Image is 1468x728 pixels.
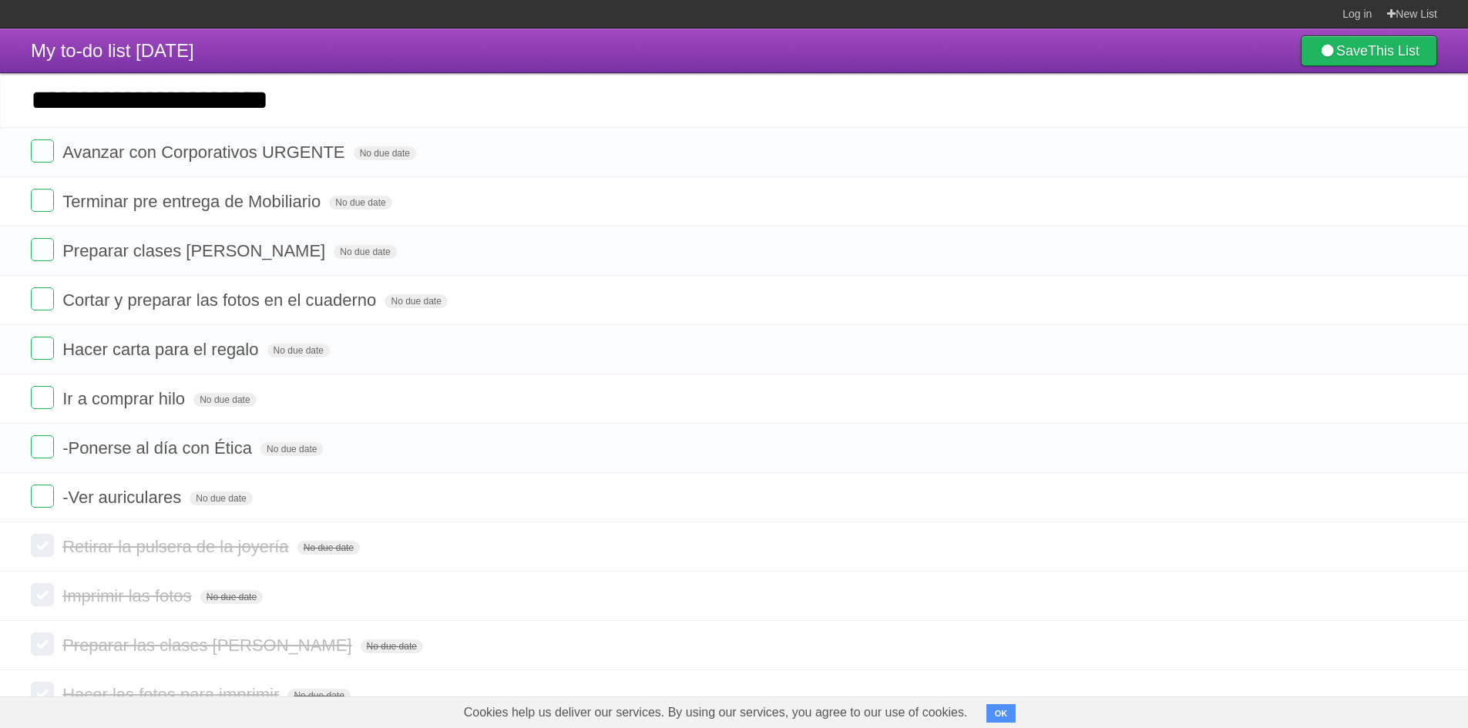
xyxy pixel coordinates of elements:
[267,344,330,357] span: No due date
[200,590,263,604] span: No due date
[31,337,54,360] label: Done
[62,537,292,556] span: Retirar la pulsera de la joyería
[193,393,256,407] span: No due date
[190,491,252,505] span: No due date
[62,143,348,162] span: Avanzar con Corporativos URGENTE
[31,485,54,508] label: Done
[62,241,329,260] span: Preparar clases [PERSON_NAME]
[31,386,54,409] label: Done
[1301,35,1437,66] a: SaveThis List
[385,294,447,308] span: No due date
[334,245,396,259] span: No due date
[297,541,360,555] span: No due date
[62,340,262,359] span: Hacer carta para el regalo
[260,442,323,456] span: No due date
[31,238,54,261] label: Done
[31,139,54,163] label: Done
[62,685,283,704] span: Hacer las fotos para imprimir
[31,682,54,705] label: Done
[62,488,185,507] span: -Ver auriculares
[1368,43,1419,59] b: This List
[62,438,256,458] span: -Ponerse al día con Ética
[31,189,54,212] label: Done
[31,40,194,61] span: My to-do list [DATE]
[31,287,54,310] label: Done
[354,146,416,160] span: No due date
[62,389,189,408] span: Ir a comprar hilo
[31,534,54,557] label: Done
[986,704,1016,723] button: OK
[361,639,423,653] span: No due date
[62,636,355,655] span: Preparar las clases [PERSON_NAME]
[448,697,983,728] span: Cookies help us deliver our services. By using our services, you agree to our use of cookies.
[62,290,380,310] span: Cortar y preparar las fotos en el cuaderno
[31,435,54,458] label: Done
[62,192,324,211] span: Terminar pre entrega de Mobiliario
[31,632,54,656] label: Done
[329,196,391,210] span: No due date
[287,689,350,703] span: No due date
[31,583,54,606] label: Done
[62,586,195,606] span: Imprimir las fotos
